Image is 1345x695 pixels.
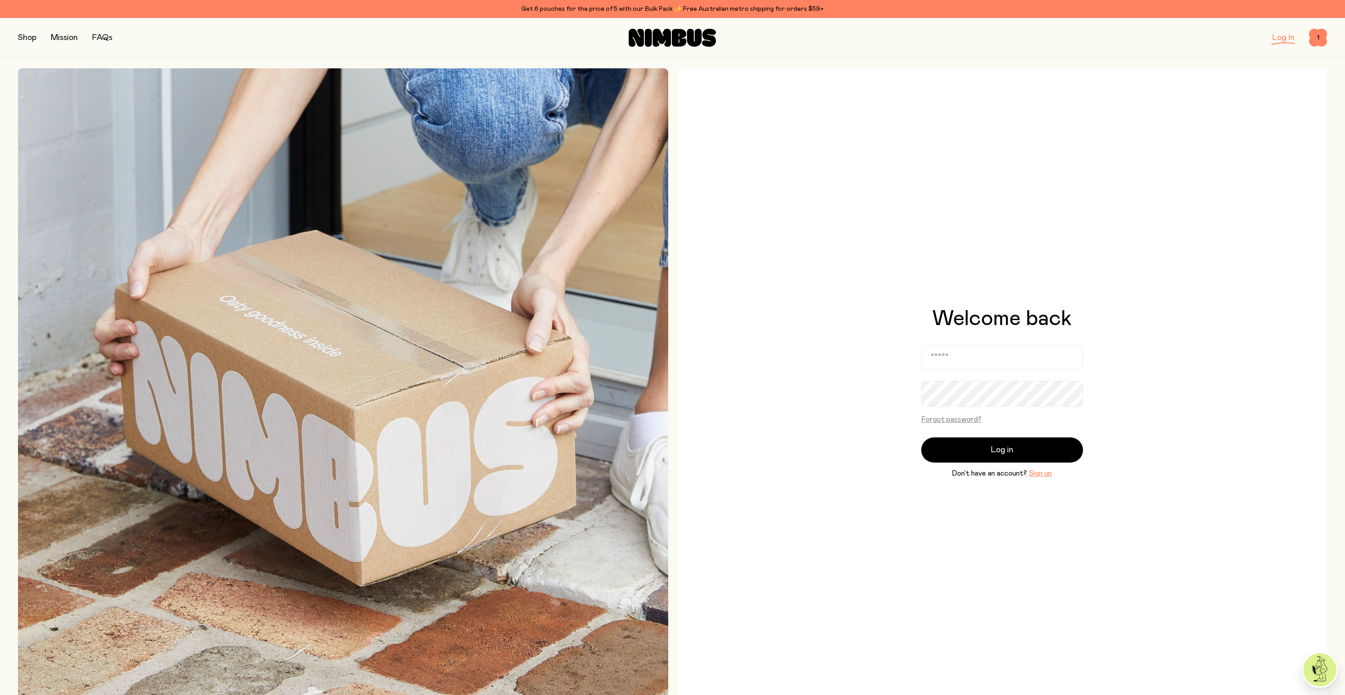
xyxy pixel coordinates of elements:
a: Log In [1272,34,1295,42]
button: Sign up [1029,468,1052,479]
img: agent [1303,653,1336,686]
div: Get 6 pouches for the price of 5 with our Bulk Pack ✨ Free Australian metro shipping for orders $59+ [18,4,1327,14]
span: Don’t have an account? [952,468,1027,479]
a: Mission [51,34,78,42]
h1: Welcome back [932,308,1072,330]
button: Forgot password? [921,414,981,425]
button: Log in [921,437,1083,463]
a: FAQs [92,34,112,42]
span: Log in [991,444,1013,456]
button: 1 [1309,29,1327,47]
